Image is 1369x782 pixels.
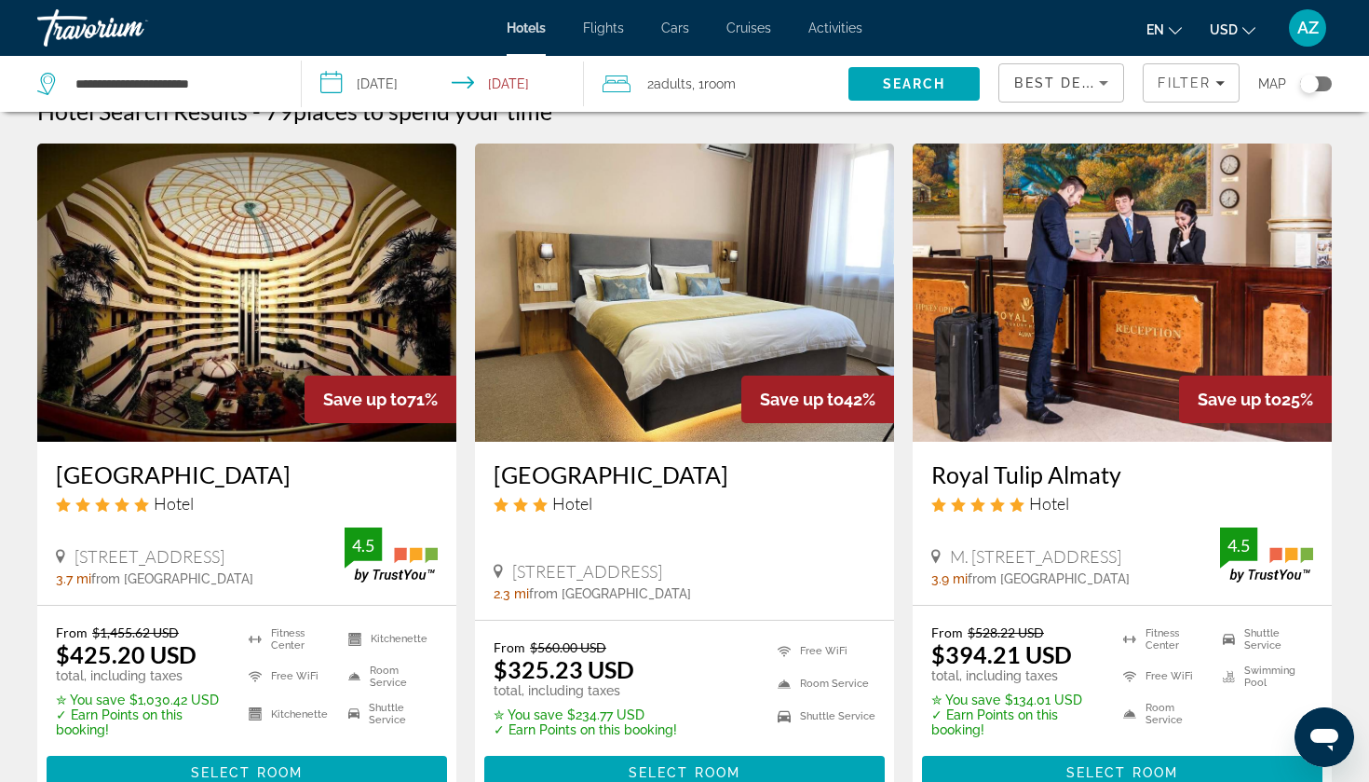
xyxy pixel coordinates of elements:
[56,707,225,737] p: ✓ Earn Points on this booking!
[950,546,1121,567] span: M. [STREET_ADDRESS]
[56,693,125,707] span: ✮ You save
[507,21,546,35] a: Hotels
[1213,624,1313,652] li: Shuttle Service
[305,376,456,423] div: 71%
[56,624,88,640] span: From
[768,639,875,663] li: Free WiFi
[808,21,862,35] a: Activities
[931,668,1100,683] p: total, including taxes
[931,493,1313,514] div: 5 star Hotel
[475,144,894,442] img: Keremet Hotel
[1114,624,1213,652] li: Fitness Center
[92,624,179,640] del: $1,455.62 USD
[931,693,1000,707] span: ✮ You save
[629,765,740,780] span: Select Room
[302,56,585,112] button: Select check in and out date
[584,56,848,112] button: Travelers: 2 adults, 0 children
[154,493,194,514] span: Hotel
[726,21,771,35] a: Cruises
[1297,19,1319,37] span: AZ
[1210,16,1255,43] button: Change currency
[1066,765,1178,780] span: Select Room
[494,722,677,737] p: ✓ Earn Points on this booking!
[931,624,963,640] span: From
[654,76,692,91] span: Adults
[583,21,624,35] a: Flights
[1258,71,1286,97] span: Map
[704,76,736,91] span: Room
[931,571,968,586] span: 3.9 mi
[968,624,1044,640] del: $528.22 USD
[494,655,634,683] ins: $325.23 USD
[968,571,1130,586] span: from [GEOGRAPHIC_DATA]
[323,390,407,409] span: Save up to
[56,693,225,707] p: $1,030.42 USD
[1294,707,1354,767] iframe: Button to launch messaging window
[931,707,1100,737] p: ✓ Earn Points on this booking!
[1198,390,1281,409] span: Save up to
[529,586,691,601] span: from [GEOGRAPHIC_DATA]
[56,640,197,668] ins: $425.20 USD
[1114,700,1213,728] li: Room Service
[1220,528,1313,583] img: TrustYou guest rating badge
[741,376,894,423] div: 42%
[339,700,438,728] li: Shuttle Service
[74,70,273,98] input: Search hotel destination
[91,571,253,586] span: from [GEOGRAPHIC_DATA]
[339,624,438,652] li: Kitchenette
[931,640,1072,668] ins: $394.21 USD
[494,707,677,722] p: $234.77 USD
[56,668,225,683] p: total, including taxes
[494,460,875,488] a: [GEOGRAPHIC_DATA]
[931,460,1313,488] a: Royal Tulip Almaty
[56,460,438,488] a: [GEOGRAPHIC_DATA]
[56,493,438,514] div: 5 star Hotel
[191,765,303,780] span: Select Room
[239,624,338,652] li: Fitness Center
[512,561,662,582] span: [STREET_ADDRESS]
[1286,75,1332,92] button: Toggle map
[913,144,1332,442] img: Royal Tulip Almaty
[345,528,438,583] img: TrustYou guest rating badge
[552,493,592,514] span: Hotel
[37,144,456,442] a: Rahat Palace Hotel
[768,705,875,728] li: Shuttle Service
[1283,8,1332,48] button: User Menu
[661,21,689,35] span: Cars
[1014,72,1108,94] mat-select: Sort by
[1220,534,1257,556] div: 4.5
[692,71,736,97] span: , 1
[883,76,946,91] span: Search
[339,663,438,691] li: Room Service
[494,683,677,698] p: total, including taxes
[1014,75,1111,90] span: Best Deals
[37,4,224,52] a: Travorium
[484,761,885,781] a: Select Room
[56,571,91,586] span: 3.7 mi
[75,546,224,567] span: [STREET_ADDRESS]
[931,693,1100,707] p: $134.01 USD
[494,639,525,655] span: From
[848,67,981,101] button: Search
[1114,663,1213,691] li: Free WiFi
[239,663,338,691] li: Free WiFi
[530,639,606,655] del: $560.00 USD
[922,761,1322,781] a: Select Room
[1210,22,1238,37] span: USD
[1146,16,1182,43] button: Change language
[1143,63,1240,103] button: Filters
[345,534,382,556] div: 4.5
[1213,663,1313,691] li: Swimming Pool
[494,493,875,514] div: 3 star Hotel
[494,707,563,722] span: ✮ You save
[647,71,692,97] span: 2
[1029,493,1069,514] span: Hotel
[47,761,447,781] a: Select Room
[1146,22,1164,37] span: en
